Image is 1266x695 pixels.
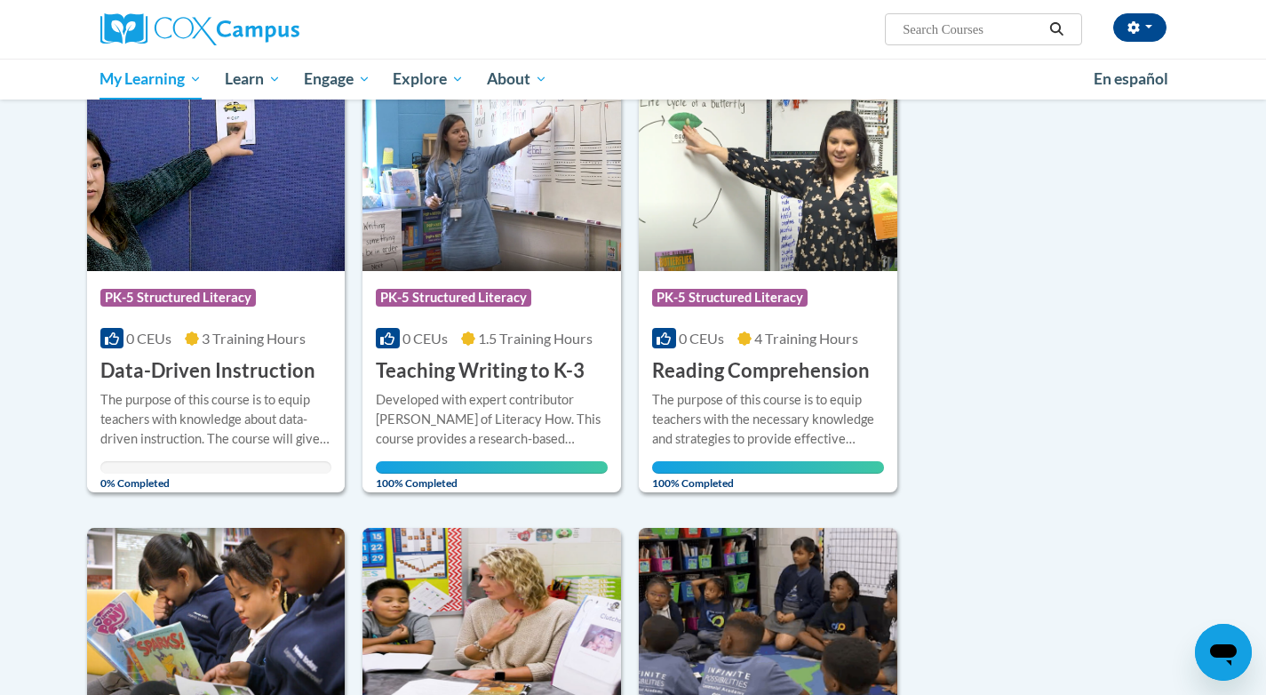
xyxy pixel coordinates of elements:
a: Engage [292,59,382,100]
span: Engage [304,68,370,90]
span: PK-5 Structured Literacy [100,289,256,307]
h3: Teaching Writing to K-3 [376,357,585,385]
h3: Reading Comprehension [652,357,870,385]
img: Course Logo [362,90,621,271]
span: 4 Training Hours [754,330,858,347]
div: Developed with expert contributor [PERSON_NAME] of Literacy How. This course provides a research-... [376,390,608,449]
span: PK-5 Structured Literacy [376,289,531,307]
span: Explore [393,68,464,90]
span: PK-5 Structured Literacy [652,289,808,307]
span: 100% Completed [376,461,608,490]
a: En español [1082,60,1180,98]
h3: Data-Driven Instruction [100,357,315,385]
button: Search [1043,19,1070,40]
div: The purpose of this course is to equip teachers with the necessary knowledge and strategies to pr... [652,390,884,449]
div: Main menu [74,59,1193,100]
span: My Learning [100,68,202,90]
span: 3 Training Hours [202,330,306,347]
img: Course Logo [639,90,897,271]
div: Your progress [652,461,884,474]
span: 1.5 Training Hours [478,330,593,347]
img: Course Logo [87,90,346,271]
a: Course LogoPK-5 Structured Literacy0 CEUs4 Training Hours Reading ComprehensionThe purpose of thi... [639,90,897,493]
div: Your progress [376,461,608,474]
a: Course LogoPK-5 Structured Literacy0 CEUs3 Training Hours Data-Driven InstructionThe purpose of t... [87,90,346,493]
iframe: Button to launch messaging window [1195,624,1252,681]
span: 0 CEUs [402,330,448,347]
a: Learn [213,59,292,100]
span: About [487,68,547,90]
a: My Learning [89,59,214,100]
button: Account Settings [1113,13,1166,42]
span: 0 CEUs [679,330,724,347]
span: En español [1094,69,1168,88]
div: The purpose of this course is to equip teachers with knowledge about data-driven instruction. The... [100,390,332,449]
a: Cox Campus [100,13,438,45]
span: 100% Completed [652,461,884,490]
span: 0 CEUs [126,330,171,347]
span: Learn [225,68,281,90]
a: Course LogoPK-5 Structured Literacy0 CEUs1.5 Training Hours Teaching Writing to K-3Developed with... [362,90,621,493]
input: Search Courses [901,19,1043,40]
a: Explore [381,59,475,100]
img: Cox Campus [100,13,299,45]
a: About [475,59,559,100]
